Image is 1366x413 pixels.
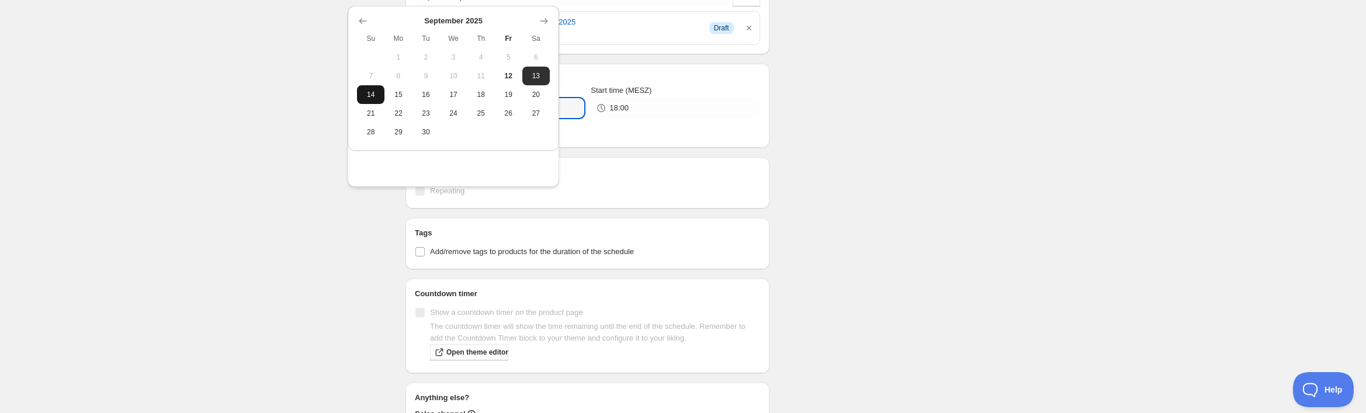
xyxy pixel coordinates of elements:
[472,71,490,81] span: 11
[389,34,407,43] span: Mo
[522,29,550,48] th: Saturday
[415,166,760,178] h2: Repeating
[467,29,495,48] th: Thursday
[357,67,384,85] button: Sunday September 7 2025
[412,48,439,67] button: Tuesday September 2 2025
[536,13,552,29] button: Show next month, October 2025
[412,85,439,104] button: Tuesday September 16 2025
[453,16,700,28] a: Illusionist Gin Distiller´s Edition 2025
[500,53,518,62] span: 5
[440,85,467,104] button: Wednesday September 17 2025
[384,29,412,48] th: Monday
[417,90,435,99] span: 16
[362,34,380,43] span: Su
[417,127,435,137] span: 30
[500,71,518,81] span: 12
[467,85,495,104] button: Thursday September 18 2025
[500,34,518,43] span: Fr
[495,104,522,123] button: Friday September 26 2025
[445,71,463,81] span: 10
[467,48,495,67] button: Thursday September 4 2025
[389,127,407,137] span: 29
[440,48,467,67] button: Wednesday September 3 2025
[389,109,407,118] span: 22
[384,67,412,85] button: Monday September 8 2025
[384,85,412,104] button: Monday September 15 2025
[362,71,380,81] span: 7
[591,86,651,95] span: Start time (MESZ)
[417,34,435,43] span: Tu
[522,48,550,67] button: Saturday September 6 2025
[500,90,518,99] span: 19
[357,104,384,123] button: Sunday September 21 2025
[355,13,371,29] button: Show previous month, August 2025
[495,67,522,85] button: Today Friday September 12 2025
[440,29,467,48] th: Wednesday
[412,67,439,85] button: Tuesday September 9 2025
[415,73,760,85] h2: Active dates
[440,104,467,123] button: Wednesday September 24 2025
[495,48,522,67] button: Friday September 5 2025
[472,53,490,62] span: 4
[522,67,550,85] button: Saturday September 13 2025
[522,85,550,104] button: Saturday September 20 2025
[384,48,412,67] button: Monday September 1 2025
[527,34,545,43] span: Sa
[527,109,545,118] span: 27
[415,227,760,239] h2: Tags
[445,34,463,43] span: We
[415,392,760,404] h2: Anything else?
[453,28,700,40] span: ( 1 of 1 variants selected)
[357,85,384,104] button: Sunday September 14 2025
[446,348,508,357] span: Open theme editor
[389,71,407,81] span: 8
[467,104,495,123] button: Thursday September 25 2025
[362,109,380,118] span: 21
[412,29,439,48] th: Tuesday
[445,109,463,118] span: 24
[495,29,522,48] th: Friday
[467,67,495,85] button: Thursday September 11 2025
[527,90,545,99] span: 20
[384,104,412,123] button: Monday September 22 2025
[389,53,407,62] span: 1
[430,308,583,317] span: Show a countdown timer on the product page
[522,104,550,123] button: Saturday September 27 2025
[472,34,490,43] span: Th
[417,71,435,81] span: 9
[472,109,490,118] span: 25
[417,109,435,118] span: 23
[1293,372,1354,407] iframe: Toggle Customer Support
[527,53,545,62] span: 6
[445,90,463,99] span: 17
[472,90,490,99] span: 18
[357,29,384,48] th: Sunday
[430,344,508,360] a: Open theme editor
[412,123,439,141] button: Tuesday September 30 2025
[362,127,380,137] span: 28
[714,23,729,33] span: Draft
[445,53,463,62] span: 3
[430,321,760,344] p: The countdown timer will show the time remaining until the end of the schedule. Remember to add t...
[527,71,545,81] span: 13
[440,67,467,85] button: Wednesday September 10 2025
[357,123,384,141] button: Sunday September 28 2025
[412,104,439,123] button: Tuesday September 23 2025
[415,288,760,300] h2: Countdown timer
[417,53,435,62] span: 2
[495,85,522,104] button: Friday September 19 2025
[430,186,464,195] span: Repeating
[384,123,412,141] button: Monday September 29 2025
[430,247,634,256] span: Add/remove tags to products for the duration of the schedule
[362,90,380,99] span: 14
[500,109,518,118] span: 26
[389,90,407,99] span: 15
